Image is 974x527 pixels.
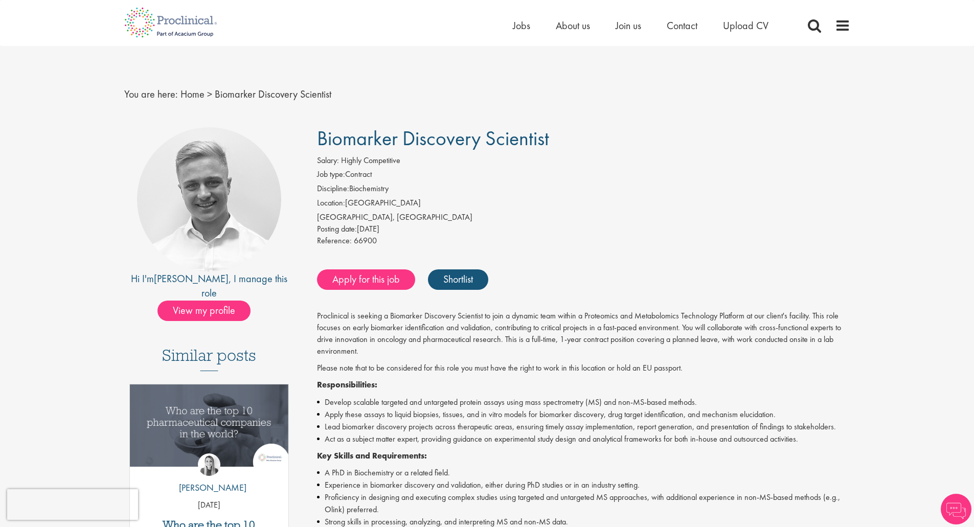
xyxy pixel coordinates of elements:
a: Jobs [513,19,530,32]
span: View my profile [157,301,251,321]
div: [DATE] [317,223,850,235]
span: Posting date: [317,223,357,234]
label: Reference: [317,235,352,247]
li: Biochemistry [317,183,850,197]
li: Develop scalable targeted and untargeted protein assays using mass spectrometry (MS) and non-MS-b... [317,396,850,408]
img: Top 10 pharmaceutical companies in the world 2025 [130,384,289,467]
a: Apply for this job [317,269,415,290]
div: Hi I'm , I manage this role [124,271,295,301]
a: Contact [667,19,697,32]
a: Join us [616,19,641,32]
span: 66900 [354,235,377,246]
li: Proficiency in designing and executing complex studies using targeted and untargeted MS approache... [317,491,850,516]
a: View my profile [157,303,261,316]
a: Upload CV [723,19,768,32]
a: Shortlist [428,269,488,290]
label: Discipline: [317,183,349,195]
a: Link to a post [130,384,289,475]
div: [GEOGRAPHIC_DATA], [GEOGRAPHIC_DATA] [317,212,850,223]
p: Proclinical is seeking a Biomarker Discovery Scientist to join a dynamic team within a Proteomics... [317,310,850,357]
p: [PERSON_NAME] [171,481,246,494]
span: You are here: [124,87,178,101]
iframe: reCAPTCHA [7,489,138,520]
label: Salary: [317,155,339,167]
li: Experience in biomarker discovery and validation, either during PhD studies or in an industry set... [317,479,850,491]
strong: Key Skills and Requirements: [317,450,427,461]
span: Biomarker Discovery Scientist [317,125,549,151]
p: Please note that to be considered for this role you must have the right to work in this location ... [317,362,850,374]
li: Contract [317,169,850,183]
p: [DATE] [130,499,289,511]
img: Chatbot [941,494,971,524]
span: Highly Competitive [341,155,400,166]
h3: Similar posts [162,347,256,371]
a: About us [556,19,590,32]
li: A PhD in Biochemistry or a related field. [317,467,850,479]
span: > [207,87,212,101]
img: Hannah Burke [198,453,220,476]
li: Act as a subject matter expert, providing guidance on experimental study design and analytical fr... [317,433,850,445]
img: imeage of recruiter Joshua Bye [137,127,281,271]
label: Location: [317,197,345,209]
a: Hannah Burke [PERSON_NAME] [171,453,246,499]
li: Lead biomarker discovery projects across therapeutic areas, ensuring timely assay implementation,... [317,421,850,433]
strong: Responsibilities: [317,379,377,390]
a: [PERSON_NAME] [154,272,229,285]
a: breadcrumb link [180,87,205,101]
li: Apply these assays to liquid biopsies, tissues, and in vitro models for biomarker discovery, drug... [317,408,850,421]
li: [GEOGRAPHIC_DATA] [317,197,850,212]
span: Biomarker Discovery Scientist [215,87,331,101]
label: Job type: [317,169,345,180]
